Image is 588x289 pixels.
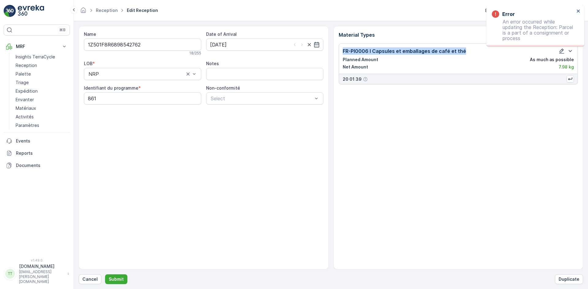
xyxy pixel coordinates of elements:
a: Expédition [13,87,70,95]
p: Submit [109,276,124,282]
label: Date of Arrival [206,31,237,37]
a: Reports [4,147,70,159]
a: Insights TerraCycle [13,53,70,61]
div: Help Tooltip Icon [363,77,368,82]
p: Net Amount [343,64,368,70]
a: Envanter [13,95,70,104]
a: Paramètres [13,121,70,130]
span: v 1.49.0 [4,258,70,262]
span: Edit Reception [126,7,159,13]
input: dd/mm/yyyy [206,39,323,51]
p: An error occurred while updating the Reception: Parcel is a part of a consignment or process [492,19,575,41]
a: Events [4,135,70,147]
div: TT [5,269,15,279]
p: Triage [16,80,29,86]
p: Insights TerraCycle [16,54,55,60]
label: Non-conformité [206,85,240,91]
p: [EMAIL_ADDRESS][PERSON_NAME][DOMAIN_NAME] [19,269,64,284]
img: logo [4,5,16,17]
img: logo_light-DOdMpM7g.png [18,5,44,17]
p: Palette [16,71,31,77]
label: LOB [84,61,92,66]
p: Reports [16,150,67,156]
p: Expédition [16,88,38,94]
p: Events [16,138,67,144]
p: Matériaux [16,105,36,111]
p: Material Types [339,31,578,39]
p: 18 / 255 [189,51,201,56]
h3: Error [502,10,515,18]
p: As much as possible [530,57,574,63]
p: Paramètres [16,122,39,128]
p: MRF [16,43,58,50]
p: Reception [16,62,37,69]
p: Duplicate [559,276,579,282]
a: Reception [96,8,118,13]
label: Notes [206,61,219,66]
p: Planned Amount [343,57,378,63]
a: Triage [13,78,70,87]
button: MRF [4,40,70,53]
a: Matériaux [13,104,70,113]
p: Activités [16,114,34,120]
button: Duplicate [555,274,583,284]
a: Documents [4,159,70,172]
a: Reception [13,61,70,70]
p: Documents [16,162,67,169]
p: Envanter [16,97,34,103]
p: Select [211,95,313,102]
p: ⌘B [59,28,66,32]
p: Cancel [82,276,98,282]
a: Palette [13,70,70,78]
p: 20 01 39 [343,76,362,82]
a: Activités [13,113,70,121]
p: [DOMAIN_NAME] [19,263,64,269]
button: Submit [105,274,127,284]
label: Identifiant du programme [84,85,138,91]
a: Homepage [80,9,87,14]
button: TT[DOMAIN_NAME][EMAIL_ADDRESS][PERSON_NAME][DOMAIN_NAME] [4,263,70,284]
button: Cancel [79,274,101,284]
label: Name [84,31,96,37]
button: close [576,9,581,14]
p: FR-PI0006 I Capsules et emballages de café et thé [343,47,466,55]
p: 7.98 kg [559,64,574,70]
